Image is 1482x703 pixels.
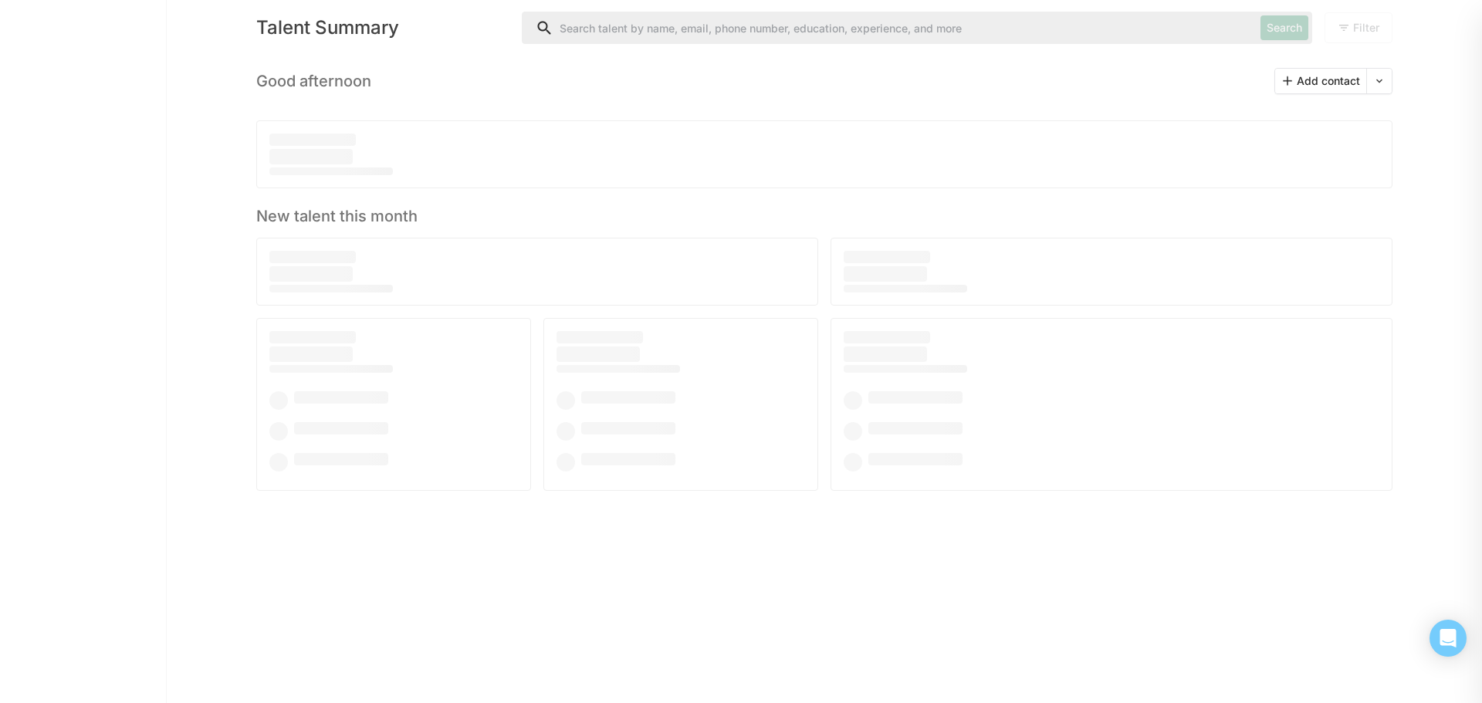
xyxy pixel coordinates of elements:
button: Add contact [1275,69,1366,93]
input: Search [523,12,1254,43]
h3: New talent this month [256,201,1392,225]
div: Open Intercom Messenger [1430,620,1467,657]
h3: Good afternoon [256,72,371,90]
div: Talent Summary [256,19,509,37]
